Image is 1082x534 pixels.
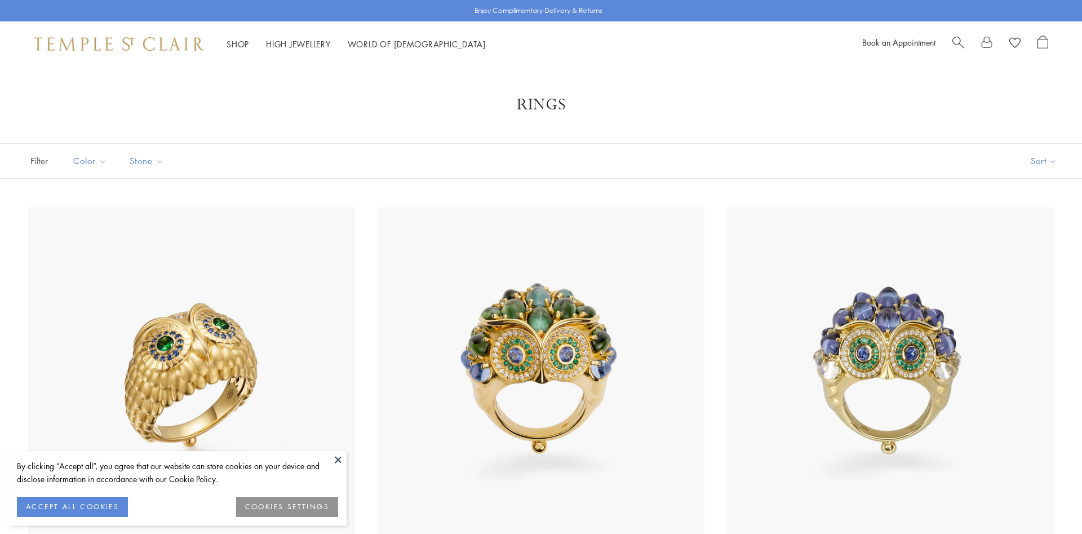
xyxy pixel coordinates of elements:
img: 18K Tanzanite Temple Owl Ring [727,207,1054,534]
button: COOKIES SETTINGS [236,497,338,517]
div: By clicking “Accept all”, you agree that our website can store cookies on your device and disclos... [17,460,338,486]
a: World of [DEMOGRAPHIC_DATA]World of [DEMOGRAPHIC_DATA] [348,38,486,50]
span: Stone [124,154,172,168]
span: Color [68,154,116,168]
a: View Wishlist [1009,36,1021,52]
a: ShopShop [227,38,249,50]
a: Book an Appointment [862,37,935,48]
img: R36865-OWLTGBS [28,207,355,534]
nav: Main navigation [227,37,486,51]
h1: Rings [45,95,1037,115]
a: Search [952,36,964,52]
img: Temple St. Clair [34,37,204,51]
img: 18K Indicolite Temple Owl Ring [378,207,704,534]
button: Show sort by [1005,144,1082,178]
a: High JewelleryHigh Jewellery [266,38,331,50]
p: Enjoy Complimentary Delivery & Returns [475,5,602,16]
a: Open Shopping Bag [1037,36,1048,52]
button: Color [65,148,116,174]
button: Stone [121,148,172,174]
button: ACCEPT ALL COOKIES [17,497,128,517]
